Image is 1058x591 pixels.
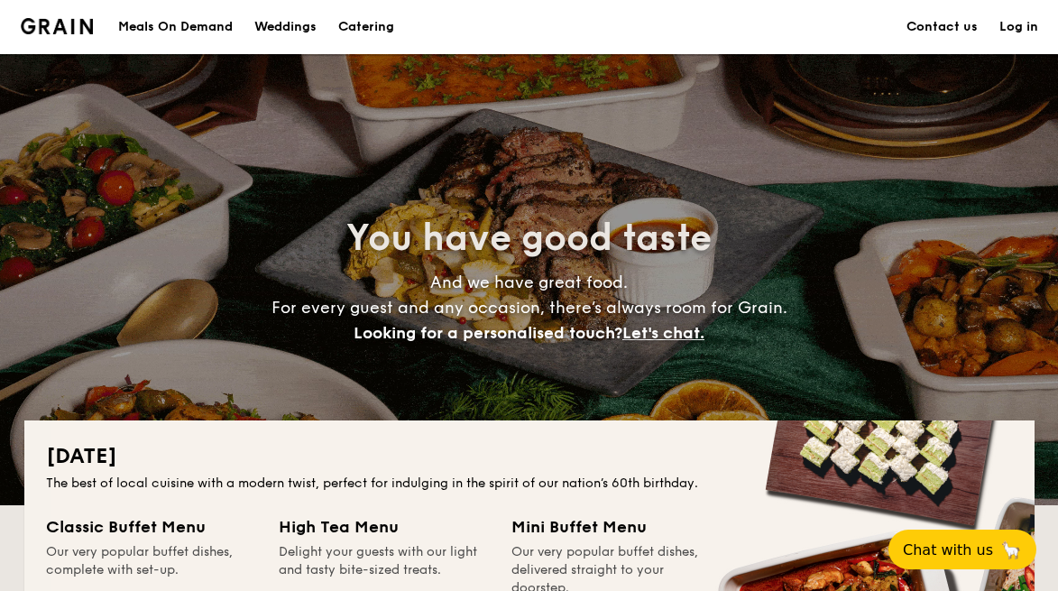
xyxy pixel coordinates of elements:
[271,272,787,343] span: And we have great food. For every guest and any occasion, there’s always room for Grain.
[346,217,712,260] span: You have good taste
[46,475,1013,493] div: The best of local cuisine with a modern twist, perfect for indulging in the spirit of our nation’...
[279,514,490,540] div: High Tea Menu
[46,514,257,540] div: Classic Buffet Menu
[888,530,1036,569] button: Chat with us🦙
[622,323,704,343] span: Let's chat.
[354,323,622,343] span: Looking for a personalised touch?
[21,18,94,34] img: Grain
[21,18,94,34] a: Logotype
[511,514,722,540] div: Mini Buffet Menu
[1000,540,1022,560] span: 🦙
[903,541,993,559] span: Chat with us
[46,442,1013,471] h2: [DATE]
